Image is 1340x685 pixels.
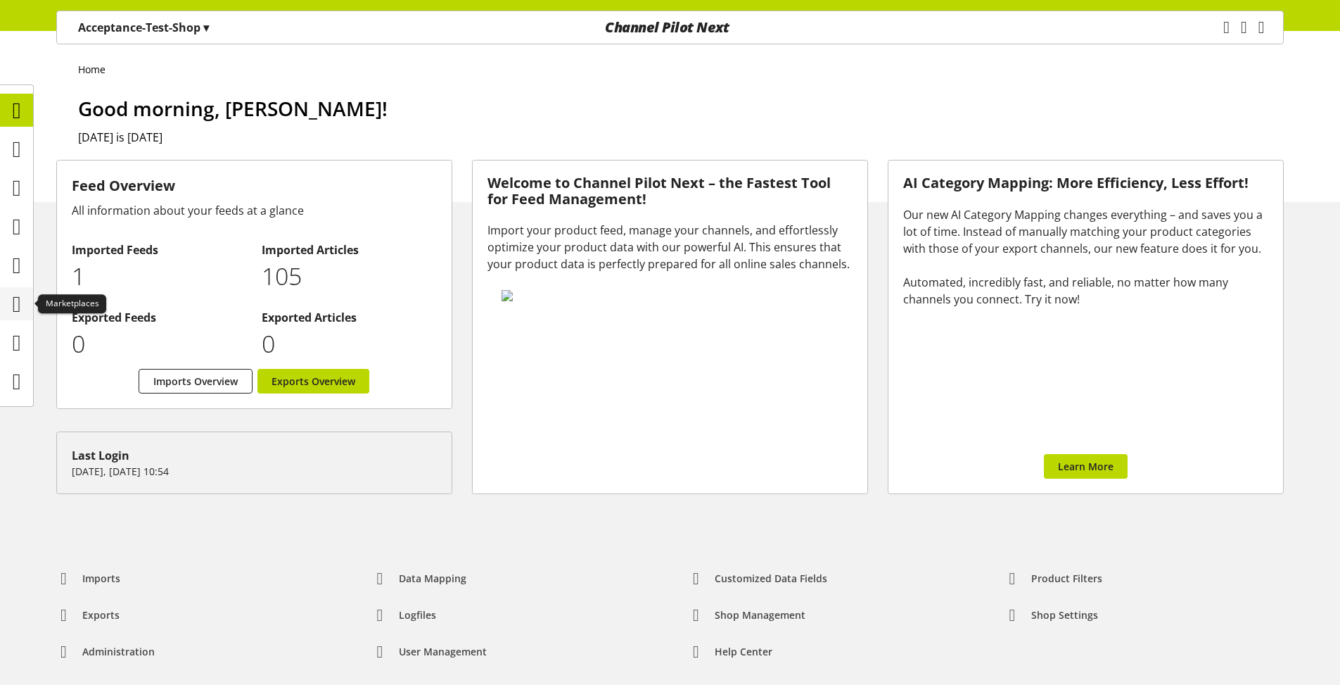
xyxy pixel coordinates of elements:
[153,374,238,389] span: Imports Overview
[203,20,209,35] span: ▾
[399,644,487,659] span: User Management
[45,603,131,628] a: Exports
[56,11,1284,44] nav: main navigation
[1031,608,1098,622] span: Shop Settings
[677,566,838,591] a: Customized Data Fields
[262,309,437,326] h2: Exported Articles
[399,571,466,586] span: Data Mapping
[362,603,447,628] a: Logfiles
[78,19,209,36] p: Acceptance-Test-Shop
[262,241,437,258] h2: Imported Articles
[72,241,247,258] h2: Imported Feeds
[903,206,1268,308] div: Our new AI Category Mapping changes everything – and saves you a lot of time. Instead of manually...
[45,566,132,591] a: Imports
[38,294,106,314] div: Marketplaces
[487,222,853,272] div: Import your product feed, manage your channels, and effortlessly optimize your product data with ...
[78,95,388,122] span: Good morning, [PERSON_NAME]!
[677,603,817,628] a: Shop Management
[1031,571,1102,586] span: Product Filters
[994,603,1109,628] a: Shop Settings
[715,644,772,659] span: Help center
[362,639,498,665] a: User Management
[72,202,437,219] div: All information about your feeds at a glance
[72,309,247,326] h2: Exported Feeds
[715,608,805,622] span: Shop Management
[677,639,784,665] a: Help center
[362,566,478,591] a: Data Mapping
[72,175,437,196] h3: Feed Overview
[82,571,120,586] span: Imports
[502,290,835,301] img: 78e1b9dcff1e8392d83655fcfc870417.svg
[1058,459,1114,474] span: Learn More
[82,608,120,622] span: Exports
[994,566,1114,591] a: Product Filters
[272,374,355,389] span: Exports Overview
[72,258,247,294] p: 1
[82,644,155,659] span: Administration
[399,608,436,622] span: Logfiles
[78,129,1284,146] h2: [DATE] is [DATE]
[487,175,853,207] h3: Welcome to Channel Pilot Next – the Fastest Tool for Feed Management!
[72,464,437,479] p: [DATE], [DATE] 10:54
[715,571,827,586] span: Customized Data Fields
[72,326,247,362] p: 0
[257,369,369,394] a: Exports Overview
[139,369,253,394] a: Imports Overview
[262,258,437,294] p: 105
[903,175,1268,191] h3: AI Category Mapping: More Efficiency, Less Effort!
[1044,454,1128,479] a: Learn More
[45,639,166,665] a: Administration
[262,326,437,362] p: 0
[72,447,437,464] div: Last Login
